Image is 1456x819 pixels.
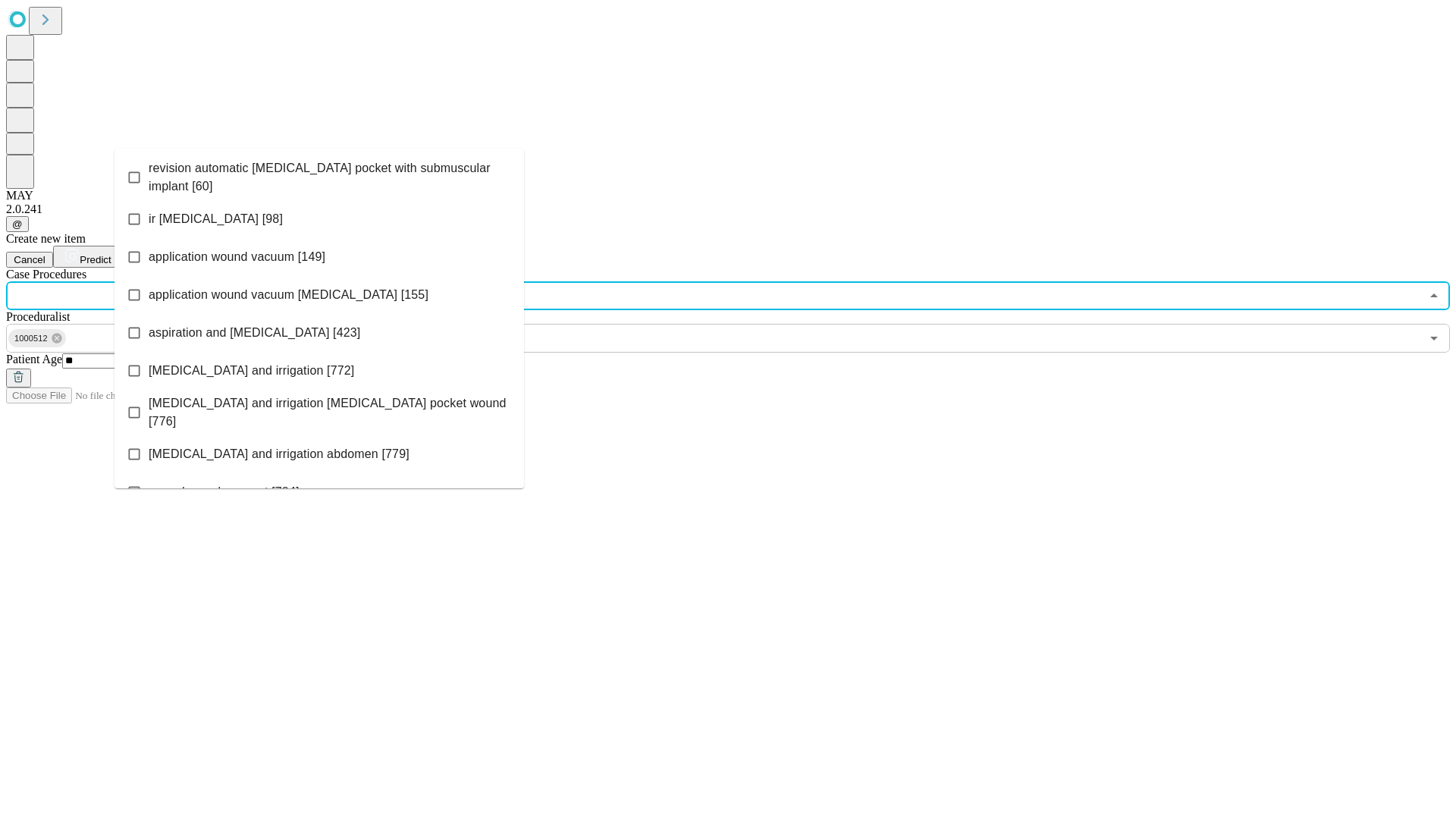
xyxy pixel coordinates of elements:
[6,232,86,245] span: Create new item
[1423,328,1445,349] button: Open
[6,252,53,268] button: Cancel
[149,248,325,266] span: application wound vacuum [149]
[6,353,62,366] span: Patient Age
[149,286,428,304] span: application wound vacuum [MEDICAL_DATA] [155]
[149,394,512,431] span: [MEDICAL_DATA] and irrigation [MEDICAL_DATA] pocket wound [776]
[149,159,512,196] span: revision automatic [MEDICAL_DATA] pocket with submuscular implant [60]
[8,330,54,347] span: 1000512
[8,329,66,347] div: 1000512
[1423,285,1445,306] button: Close
[6,268,86,281] span: Scheduled Procedure
[12,218,23,230] span: @
[149,445,409,463] span: [MEDICAL_DATA] and irrigation abdomen [779]
[80,254,111,265] span: Predict
[149,324,360,342] span: aspiration and [MEDICAL_DATA] [423]
[6,202,1450,216] div: 2.0.241
[6,310,70,323] span: Proceduralist
[53,246,123,268] button: Predict
[14,254,45,265] span: Cancel
[149,483,300,501] span: wound vac placement [784]
[6,216,29,232] button: @
[149,210,283,228] span: ir [MEDICAL_DATA] [98]
[6,189,1450,202] div: MAY
[149,362,354,380] span: [MEDICAL_DATA] and irrigation [772]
